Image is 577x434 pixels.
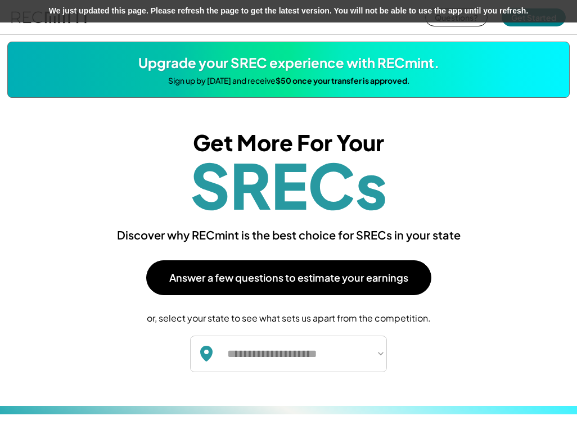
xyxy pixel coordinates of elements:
[138,53,439,73] div: Upgrade your SREC experience with RECmint.
[19,312,558,324] div: or, select your state to see what sets us apart from the competition.
[146,260,431,295] button: Answer a few questions to estimate your earnings
[168,75,409,87] div: Sign up by [DATE] and receive .
[19,227,558,243] div: Discover why RECmint is the best choice for SRECs in your state
[190,153,387,215] h1: SRECs
[276,75,407,85] strong: $50 once your transfer is approved
[193,132,384,153] div: Get More For Your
